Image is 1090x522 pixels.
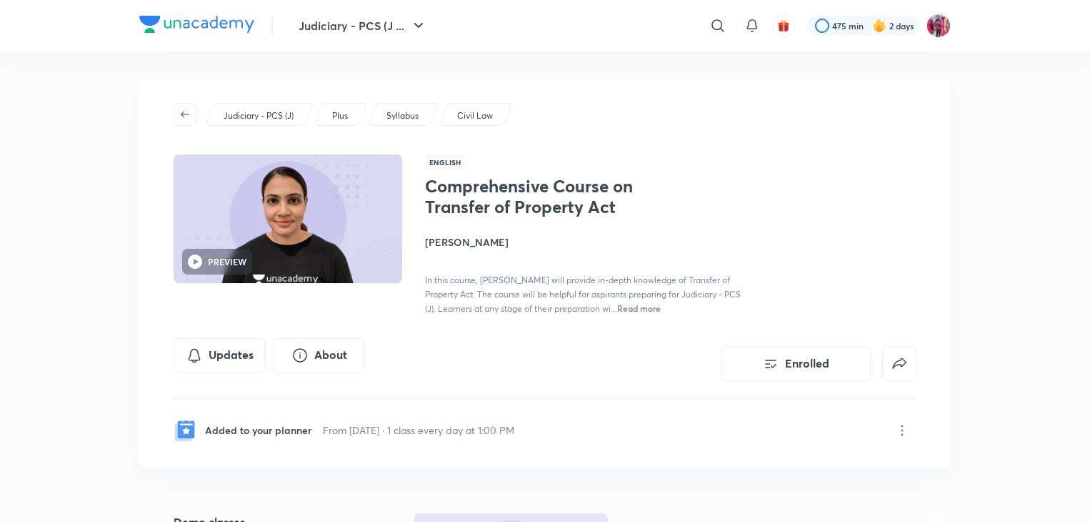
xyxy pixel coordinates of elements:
img: Archita Mittal [926,14,951,38]
button: Updates [174,338,265,373]
img: Company Logo [139,16,254,33]
button: Enrolled [721,347,871,381]
p: Plus [332,109,348,122]
button: avatar [772,14,795,37]
button: About [274,338,365,373]
a: Plus [330,109,351,122]
img: streak [872,19,886,33]
img: avatar [777,19,790,32]
p: From [DATE] · 1 class every day at 1:00 PM [323,423,514,438]
img: Thumbnail [171,153,404,285]
a: Civil Law [455,109,496,122]
span: English [425,154,465,170]
p: Syllabus [386,109,419,122]
a: Company Logo [139,16,254,36]
h1: Comprehensive Course on Transfer of Property Act [425,176,659,217]
span: Read more [617,302,661,314]
p: Judiciary - PCS (J) [224,109,294,122]
h4: [PERSON_NAME] [425,235,745,250]
span: In this course, [PERSON_NAME] will provide in-depth knowledge of Transfer of Property Act. The co... [425,275,741,314]
p: Added to your planner [205,423,311,438]
a: Judiciary - PCS (J) [221,109,296,122]
a: Syllabus [384,109,421,122]
button: false [882,347,916,381]
h6: PREVIEW [208,255,246,268]
p: Civil Law [457,109,493,122]
button: Judiciary - PCS (J ... [290,11,436,40]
